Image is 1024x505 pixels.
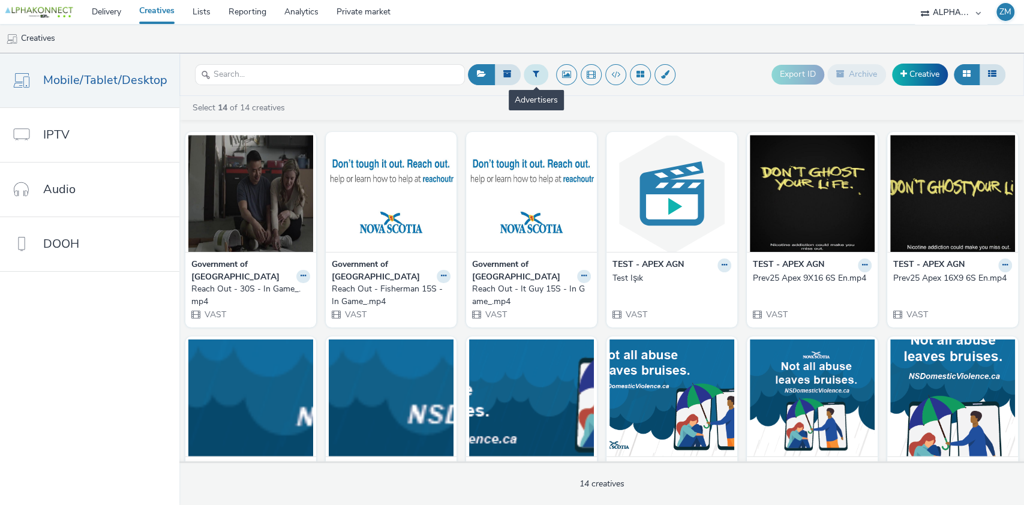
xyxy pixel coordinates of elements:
[750,339,875,456] img: Domestic Violence Awareness Campaign_300X250.png visual
[43,181,76,198] span: Audio
[893,258,965,272] strong: TEST - APEX AGN
[344,309,367,320] span: VAST
[890,135,1015,252] img: Prev25 Apex 16X9 6S En.mp4 visual
[609,135,734,252] img: Test Işık visual
[43,235,79,252] span: DOOH
[771,65,824,84] button: Export ID
[469,135,594,252] img: Reach Out - It Guy 15S - In Game_.mp4 visual
[191,102,290,113] a: Select of 14 creatives
[195,64,465,85] input: Search...
[43,71,167,89] span: Mobile/Tablet/Desktop
[3,5,75,20] img: undefined Logo
[484,309,507,320] span: VAST
[765,309,788,320] span: VAST
[954,64,980,85] button: Grid
[191,283,310,308] a: Reach Out - 30S - In Game_.mp4
[332,283,446,308] div: Reach Out - Fisherman 15S - In Game_.mp4
[753,258,824,272] strong: TEST - APEX AGN
[472,258,574,283] strong: Government of [GEOGRAPHIC_DATA]
[579,478,624,489] span: 14 creatives
[188,135,313,252] img: Reach Out - 30S - In Game_.mp4 visual
[892,64,948,85] a: Creative
[329,135,454,252] img: Reach Out - Fisherman 15S - In Game_.mp4 visual
[191,258,293,283] strong: Government of [GEOGRAPHIC_DATA]
[753,272,867,284] div: Prev25 Apex 9X16 6S En.mp4
[609,339,734,456] img: Domestic Violence Awareness Campaign_480X320.png visual
[188,339,313,456] img: Domestic Violence Awareness Campaign_320X50.png visual
[750,135,875,252] img: Prev25 Apex 9X16 6S En.mp4 visual
[6,33,18,45] img: mobile
[329,339,454,456] img: Domestic Violence Awareness Campaign_300X50.png visual
[218,102,227,113] strong: 14
[191,283,305,308] div: Reach Out - 30S - In Game_.mp4
[469,339,594,456] img: Domestic Violence Awareness Campaign_320X100.png visual
[905,309,928,320] span: VAST
[612,258,684,272] strong: TEST - APEX AGN
[753,272,872,284] a: Prev25 Apex 9X16 6S En.mp4
[827,64,886,85] button: Archive
[203,309,226,320] span: VAST
[893,272,1007,284] div: Prev25 Apex 16X9 6S En.mp4
[332,258,434,283] strong: Government of [GEOGRAPHIC_DATA]
[890,339,1015,456] img: Domestic Violence Awareness Campaign_320x480.png visual
[612,272,731,284] a: Test Işık
[612,272,726,284] div: Test Işık
[472,283,591,308] a: Reach Out - It Guy 15S - In Game_.mp4
[43,126,70,143] span: IPTV
[893,272,1012,284] a: Prev25 Apex 16X9 6S En.mp4
[624,309,647,320] span: VAST
[999,3,1011,21] div: ZM
[472,283,586,308] div: Reach Out - It Guy 15S - In Game_.mp4
[979,64,1005,85] button: Table
[332,283,451,308] a: Reach Out - Fisherman 15S - In Game_.mp4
